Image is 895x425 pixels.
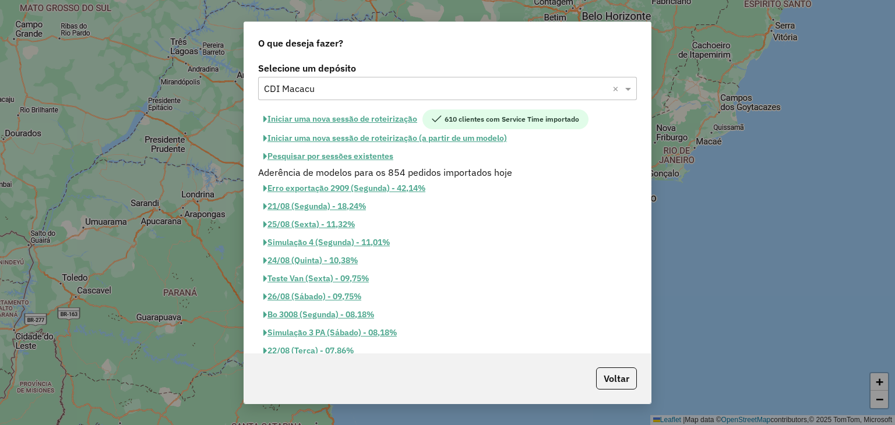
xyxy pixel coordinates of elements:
button: Simulação 3 PA (Sábado) - 08,18% [258,324,402,342]
button: Iniciar uma nova sessão de roteirização (a partir de um modelo) [258,129,512,147]
span: Clear all [612,82,622,95]
button: Simulação 4 (Segunda) - 11,01% [258,233,395,252]
span: 610 clientes com Service Time importado [422,109,589,129]
button: Bo 3008 (Segunda) - 08,18% [258,306,379,324]
span: O que deseja fazer? [258,36,343,50]
div: Aderência de modelos para os 854 pedidos importados hoje [251,165,644,179]
button: 21/08 (Segunda) - 18,24% [258,197,371,215]
button: Teste Van (Sexta) - 09,75% [258,270,374,288]
button: 22/08 (Terça) - 07,86% [258,342,359,360]
button: Voltar [596,367,637,389]
button: Erro exportação 2909 (Segunda) - 42,14% [258,179,431,197]
button: Pesquisar por sessões existentes [258,147,399,165]
label: Selecione um depósito [258,61,637,75]
button: 24/08 (Quinta) - 10,38% [258,252,363,270]
button: Iniciar uma nova sessão de roteirização [258,109,422,129]
button: 26/08 (Sábado) - 09,75% [258,288,367,306]
button: 25/08 (Sexta) - 11,32% [258,215,360,233]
